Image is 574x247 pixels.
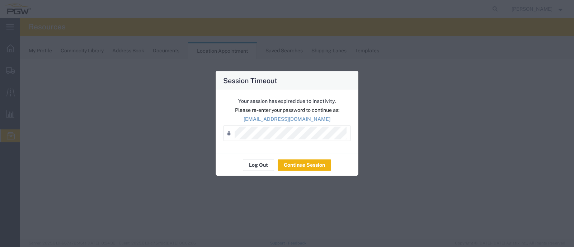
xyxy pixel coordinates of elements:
[223,75,277,85] h4: Session Timeout
[223,97,351,105] p: Your session has expired due to inactivity.
[278,159,331,171] button: Continue Session
[223,115,351,123] p: [EMAIL_ADDRESS][DOMAIN_NAME]
[243,159,274,171] button: Log Out
[223,106,351,114] p: Please re-enter your password to continue as:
